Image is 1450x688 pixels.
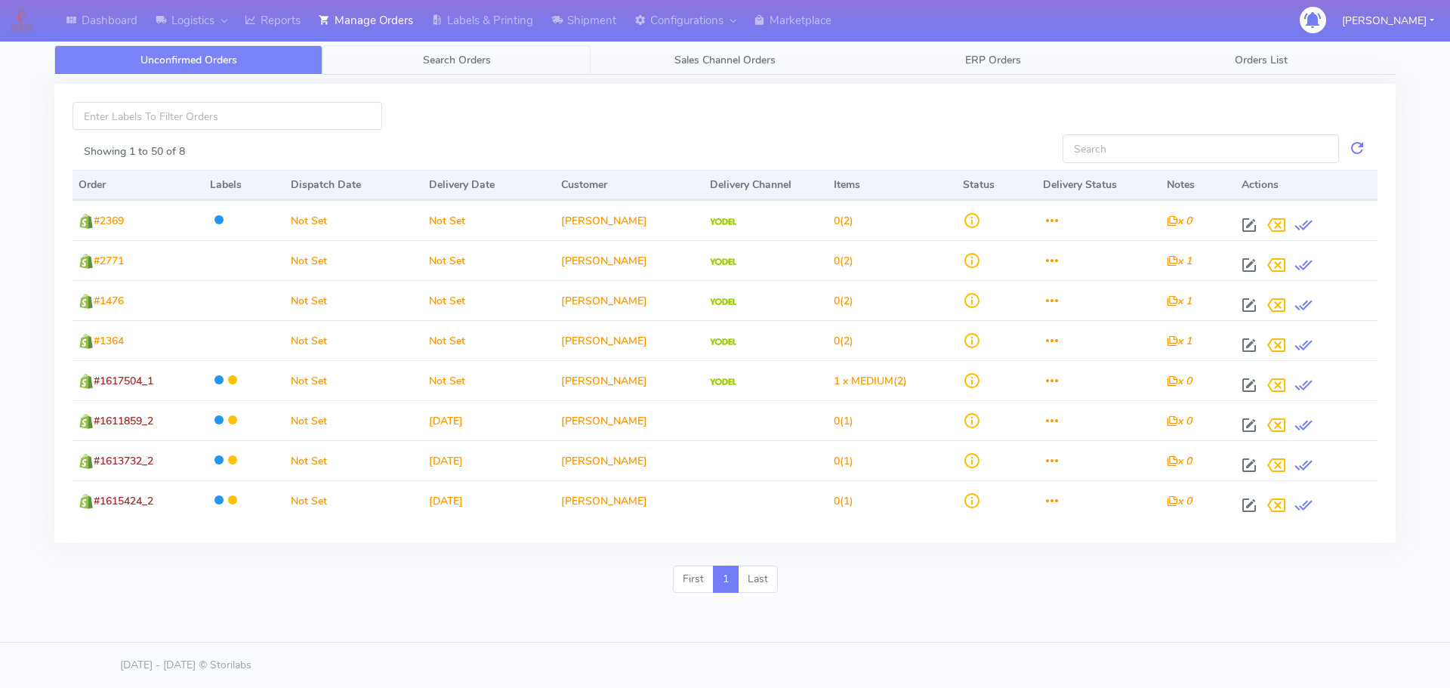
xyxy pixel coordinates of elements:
span: (1) [834,454,853,468]
td: [PERSON_NAME] [555,200,704,240]
th: Labels [204,170,284,200]
th: Delivery Date [423,170,554,200]
td: Not Set [423,240,554,280]
span: Search Orders [423,53,491,67]
span: #1617504_1 [94,374,153,388]
td: Not Set [285,480,424,520]
span: (1) [834,494,853,508]
span: (2) [834,214,853,228]
span: Unconfirmed Orders [140,53,237,67]
label: Showing 1 to 50 of 8 [84,143,185,159]
td: [PERSON_NAME] [555,480,704,520]
button: [PERSON_NAME] [1331,5,1445,36]
td: [DATE] [423,480,554,520]
th: Delivery Status [1037,170,1161,200]
th: Actions [1236,170,1377,200]
img: Yodel [710,378,736,386]
td: [PERSON_NAME] [555,440,704,480]
input: Enter Labels To Filter Orders [72,102,382,130]
span: (2) [834,334,853,348]
td: Not Set [285,280,424,320]
span: (2) [834,294,853,308]
span: Orders List [1235,53,1288,67]
th: Customer [555,170,704,200]
img: Yodel [710,338,736,346]
span: 0 [834,254,840,268]
img: Yodel [710,298,736,306]
td: [PERSON_NAME] [555,320,704,360]
span: (2) [834,374,907,388]
i: x 0 [1167,494,1192,508]
span: 0 [834,294,840,308]
ul: Tabs [54,45,1396,75]
i: x 0 [1167,374,1192,388]
td: Not Set [423,360,554,400]
th: Items [828,170,957,200]
span: #1364 [94,334,124,348]
i: x 0 [1167,414,1192,428]
td: Not Set [285,400,424,440]
th: Status [957,170,1037,200]
span: Sales Channel Orders [674,53,776,67]
td: [DATE] [423,400,554,440]
span: 0 [834,414,840,428]
img: Yodel [710,258,736,266]
span: 0 [834,334,840,348]
span: #1611859_2 [94,414,153,428]
i: x 0 [1167,214,1192,228]
span: #1615424_2 [94,494,153,508]
span: #1613732_2 [94,454,153,468]
span: 0 [834,454,840,468]
i: x 1 [1167,334,1192,348]
td: Not Set [285,360,424,400]
i: x 1 [1167,254,1192,268]
img: Yodel [710,218,736,226]
span: #2771 [94,254,124,268]
td: Not Set [285,240,424,280]
span: (1) [834,414,853,428]
span: (2) [834,254,853,268]
i: x 1 [1167,294,1192,308]
span: 0 [834,494,840,508]
td: Not Set [423,280,554,320]
td: [PERSON_NAME] [555,360,704,400]
th: Dispatch Date [285,170,424,200]
td: [PERSON_NAME] [555,280,704,320]
i: x 0 [1167,454,1192,468]
td: Not Set [285,200,424,240]
td: Not Set [285,440,424,480]
th: Delivery Channel [704,170,828,200]
td: Not Set [285,320,424,360]
input: Search [1063,134,1339,162]
span: 0 [834,214,840,228]
td: Not Set [423,200,554,240]
td: [PERSON_NAME] [555,240,704,280]
span: #2369 [94,214,124,228]
th: Notes [1161,170,1236,200]
td: [DATE] [423,440,554,480]
td: [PERSON_NAME] [555,400,704,440]
td: Not Set [423,320,554,360]
span: #1476 [94,294,124,308]
a: 1 [713,566,739,593]
span: ERP Orders [965,53,1021,67]
span: 1 x MEDIUM [834,374,893,388]
th: Order [72,170,204,200]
